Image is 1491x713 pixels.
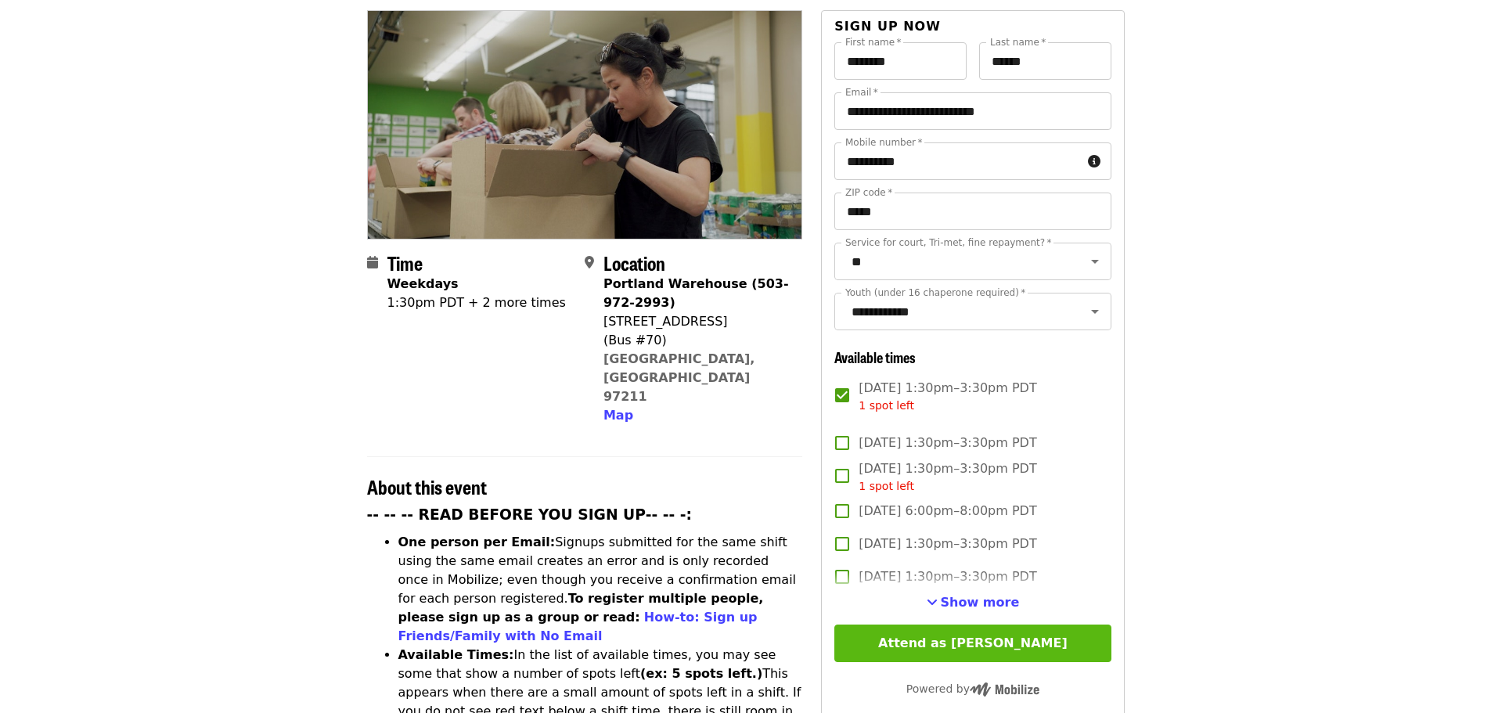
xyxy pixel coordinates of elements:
[970,682,1039,697] img: Powered by Mobilize
[990,38,1046,47] label: Last name
[859,502,1036,520] span: [DATE] 6:00pm–8:00pm PDT
[603,249,665,276] span: Location
[834,193,1111,230] input: ZIP code
[859,399,914,412] span: 1 spot left
[398,647,514,662] strong: Available Times:
[834,92,1111,130] input: Email
[603,312,790,331] div: [STREET_ADDRESS]
[603,408,633,423] span: Map
[834,142,1081,180] input: Mobile number
[834,19,941,34] span: Sign up now
[859,434,1036,452] span: [DATE] 1:30pm–3:30pm PDT
[834,625,1111,662] button: Attend as [PERSON_NAME]
[834,347,916,367] span: Available times
[834,42,967,80] input: First name
[1088,154,1100,169] i: circle-info icon
[387,276,459,291] strong: Weekdays
[845,288,1025,297] label: Youth (under 16 chaperone required)
[845,138,922,147] label: Mobile number
[640,666,762,681] strong: (ex: 5 spots left.)
[367,255,378,270] i: calendar icon
[603,276,789,310] strong: Portland Warehouse (503-972-2993)
[367,506,693,523] strong: -- -- -- READ BEFORE YOU SIGN UP-- -- -:
[859,535,1036,553] span: [DATE] 1:30pm–3:30pm PDT
[859,459,1036,495] span: [DATE] 1:30pm–3:30pm PDT
[603,351,755,404] a: [GEOGRAPHIC_DATA], [GEOGRAPHIC_DATA] 97211
[906,682,1039,695] span: Powered by
[941,595,1020,610] span: Show more
[927,593,1020,612] button: See more timeslots
[845,188,892,197] label: ZIP code
[979,42,1111,80] input: Last name
[398,535,556,549] strong: One person per Email:
[1084,301,1106,322] button: Open
[859,379,1036,414] span: [DATE] 1:30pm–3:30pm PDT
[398,591,764,625] strong: To register multiple people, please sign up as a group or read:
[845,88,878,97] label: Email
[859,567,1036,586] span: [DATE] 1:30pm–3:30pm PDT
[859,480,914,492] span: 1 spot left
[845,238,1052,247] label: Service for court, Tri-met, fine repayment?
[845,38,902,47] label: First name
[398,610,758,643] a: How-to: Sign up Friends/Family with No Email
[387,249,423,276] span: Time
[368,11,802,238] img: Oct/Nov/Dec - Portland: Repack/Sort (age 8+) organized by Oregon Food Bank
[603,406,633,425] button: Map
[398,533,803,646] li: Signups submitted for the same shift using the same email creates an error and is only recorded o...
[603,331,790,350] div: (Bus #70)
[585,255,594,270] i: map-marker-alt icon
[1084,250,1106,272] button: Open
[367,473,487,500] span: About this event
[387,293,566,312] div: 1:30pm PDT + 2 more times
